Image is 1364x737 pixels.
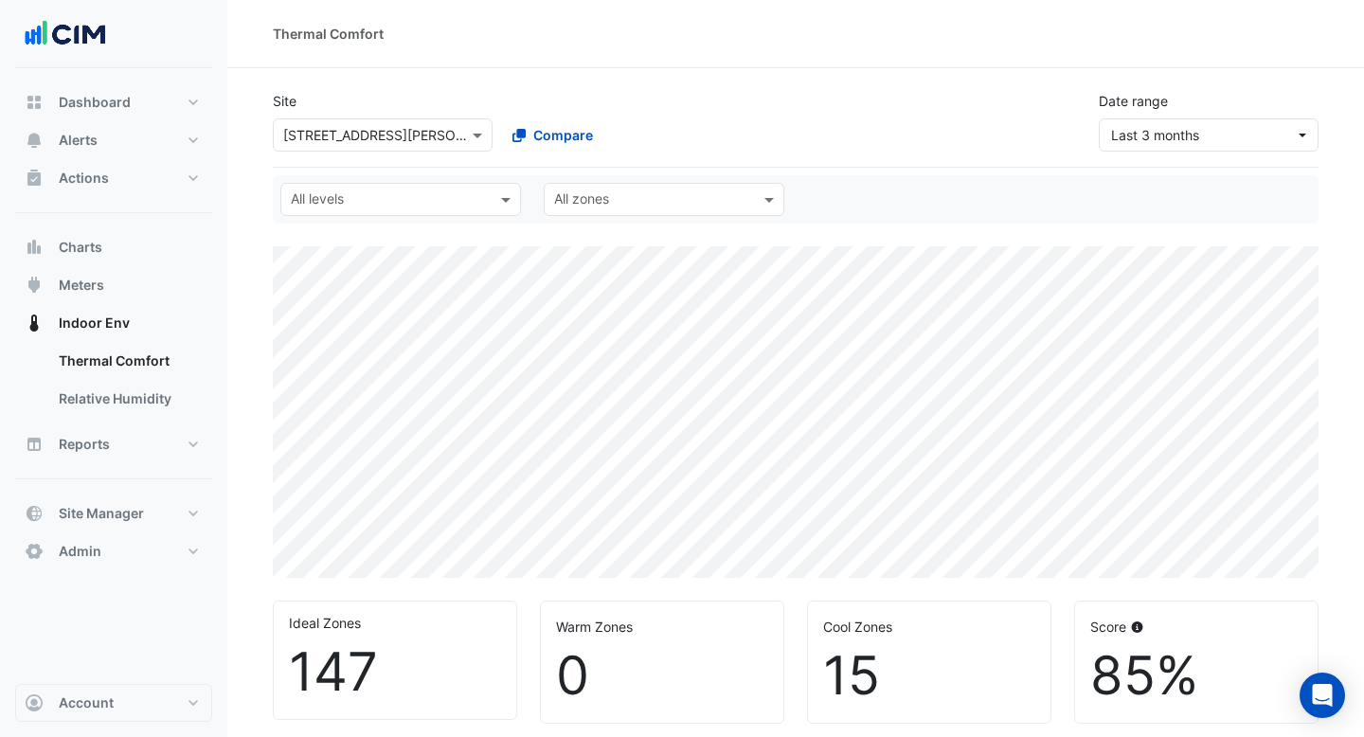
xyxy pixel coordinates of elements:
div: Ideal Zones [289,613,501,633]
img: Company Logo [23,15,108,53]
span: 01 May 25 - 31 Jul 25 [1111,127,1199,143]
span: Indoor Env [59,314,130,333]
button: Charts [15,228,212,266]
div: Warm Zones [556,617,768,637]
span: Dashboard [59,93,131,112]
a: Thermal Comfort [44,342,212,380]
span: Reports [59,435,110,454]
span: Charts [59,238,102,257]
div: Thermal Comfort [273,24,384,44]
app-icon: Actions [25,169,44,188]
span: Account [59,693,114,712]
div: 147 [289,640,501,704]
div: Cool Zones [823,617,1035,637]
button: Dashboard [15,83,212,121]
button: Site Manager [15,494,212,532]
button: Compare [500,118,605,152]
app-icon: Meters [25,276,44,295]
button: Meters [15,266,212,304]
span: Actions [59,169,109,188]
button: Alerts [15,121,212,159]
label: Date range [1099,91,1168,111]
div: Score [1090,617,1302,637]
button: Admin [15,532,212,570]
div: Indoor Env [15,342,212,425]
span: Alerts [59,131,98,150]
button: Last 3 months [1099,118,1319,152]
app-icon: Reports [25,435,44,454]
button: Indoor Env [15,304,212,342]
label: Site [273,91,296,111]
button: Reports [15,425,212,463]
span: Meters [59,276,104,295]
app-icon: Admin [25,542,44,561]
app-icon: Charts [25,238,44,257]
app-icon: Dashboard [25,93,44,112]
span: Admin [59,542,101,561]
div: Open Intercom Messenger [1300,673,1345,718]
div: 0 [556,644,768,708]
app-icon: Alerts [25,131,44,150]
div: 85% [1090,644,1302,708]
button: Account [15,684,212,722]
app-icon: Site Manager [25,504,44,523]
span: Compare [533,125,593,145]
span: Site Manager [59,504,144,523]
div: All levels [288,189,344,213]
div: 15 [823,644,1035,708]
app-icon: Indoor Env [25,314,44,333]
a: Relative Humidity [44,380,212,418]
div: All zones [551,189,609,213]
button: Actions [15,159,212,197]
